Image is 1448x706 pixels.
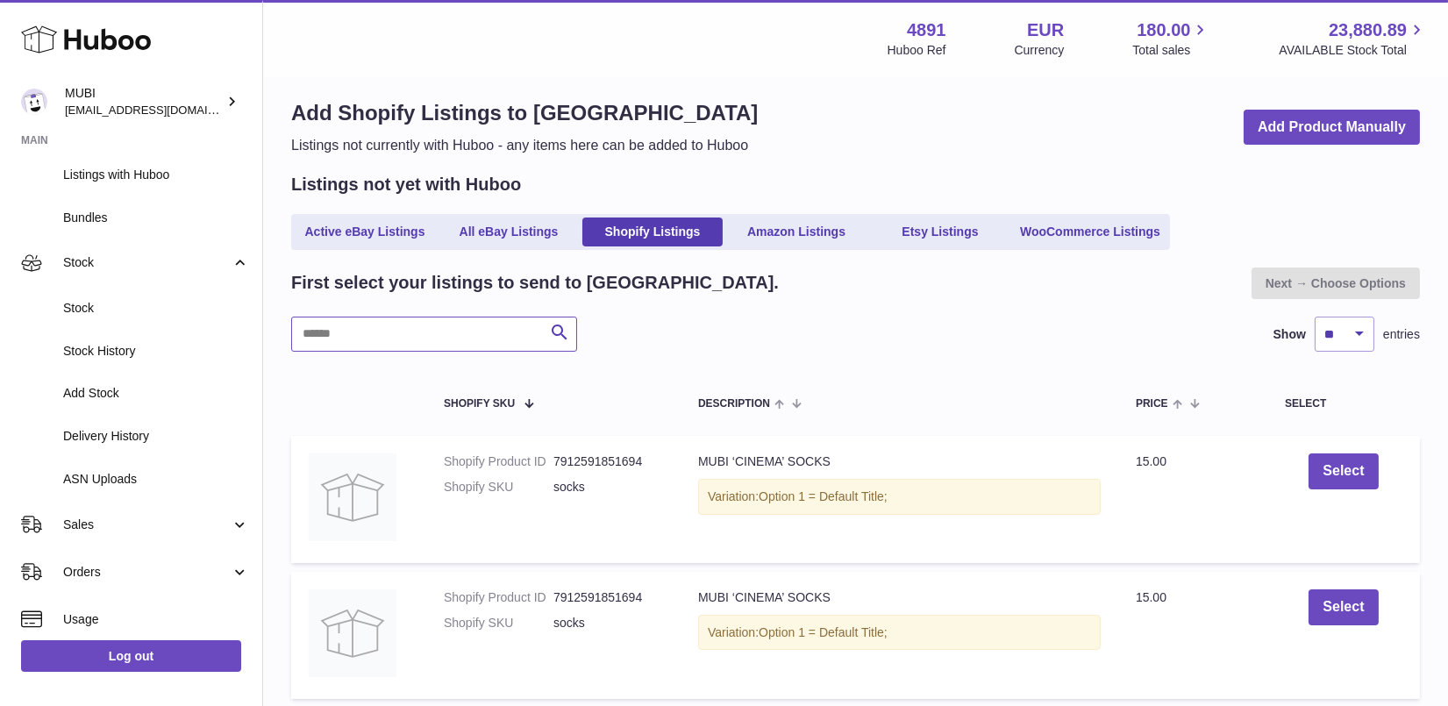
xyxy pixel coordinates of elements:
[759,625,888,639] span: Option 1 = Default Title;
[1136,590,1166,604] span: 15.00
[698,615,1101,651] div: Variation:
[1136,454,1166,468] span: 15.00
[1027,18,1064,42] strong: EUR
[444,453,553,470] dt: Shopify Product ID
[444,398,515,410] span: Shopify SKU
[309,453,396,541] img: no-photo.jpg
[63,471,249,488] span: ASN Uploads
[63,167,249,183] span: Listings with Huboo
[291,99,758,127] h1: Add Shopify Listings to [GEOGRAPHIC_DATA]
[21,640,241,672] a: Log out
[1309,453,1378,489] button: Select
[1383,326,1420,343] span: entries
[870,218,1010,246] a: Etsy Listings
[444,615,553,631] dt: Shopify SKU
[291,173,521,196] h2: Listings not yet with Huboo
[63,385,249,402] span: Add Stock
[1136,398,1168,410] span: Price
[759,489,888,503] span: Option 1 = Default Title;
[444,479,553,496] dt: Shopify SKU
[21,89,47,115] img: shop@mubi.com
[63,254,231,271] span: Stock
[291,271,779,295] h2: First select your listings to send to [GEOGRAPHIC_DATA].
[1014,218,1166,246] a: WooCommerce Listings
[295,218,435,246] a: Active eBay Listings
[1309,589,1378,625] button: Select
[63,517,231,533] span: Sales
[698,453,1101,470] div: MUBI ‘CINEMA’ SOCKS
[63,300,249,317] span: Stock
[444,589,553,606] dt: Shopify Product ID
[698,479,1101,515] div: Variation:
[1273,326,1306,343] label: Show
[698,589,1101,606] div: MUBI ‘CINEMA’ SOCKS
[907,18,946,42] strong: 4891
[553,589,663,606] dd: 7912591851694
[1015,42,1065,59] div: Currency
[553,479,663,496] dd: socks
[65,103,258,117] span: [EMAIL_ADDRESS][DOMAIN_NAME]
[888,42,946,59] div: Huboo Ref
[63,428,249,445] span: Delivery History
[65,85,223,118] div: MUBI
[1279,18,1427,59] a: 23,880.89 AVAILABLE Stock Total
[1285,398,1402,410] div: Select
[553,615,663,631] dd: socks
[1137,18,1190,42] span: 180.00
[1329,18,1407,42] span: 23,880.89
[291,136,758,155] p: Listings not currently with Huboo - any items here can be added to Huboo
[698,398,770,410] span: Description
[63,611,249,628] span: Usage
[582,218,723,246] a: Shopify Listings
[1132,18,1210,59] a: 180.00 Total sales
[63,210,249,226] span: Bundles
[1132,42,1210,59] span: Total sales
[309,589,396,677] img: no-photo.jpg
[1279,42,1427,59] span: AVAILABLE Stock Total
[63,343,249,360] span: Stock History
[553,453,663,470] dd: 7912591851694
[439,218,579,246] a: All eBay Listings
[63,564,231,581] span: Orders
[726,218,867,246] a: Amazon Listings
[1244,110,1420,146] a: Add Product Manually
